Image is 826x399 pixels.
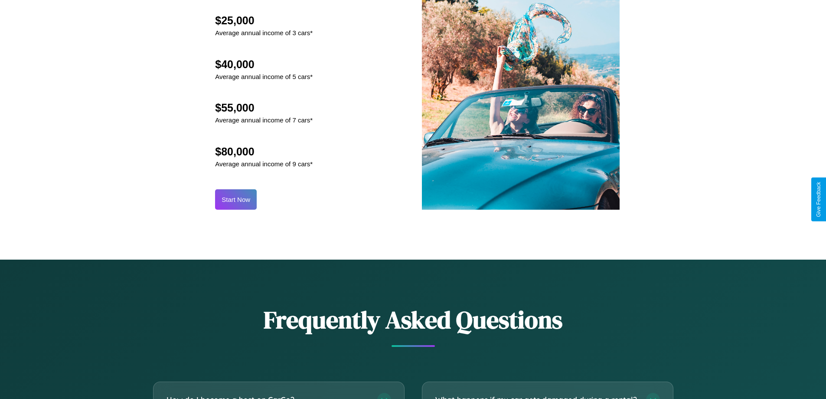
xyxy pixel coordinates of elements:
[215,102,313,114] h2: $55,000
[215,145,313,158] h2: $80,000
[215,27,313,39] p: Average annual income of 3 cars*
[215,14,313,27] h2: $25,000
[215,189,257,210] button: Start Now
[215,158,313,170] p: Average annual income of 9 cars*
[215,58,313,71] h2: $40,000
[153,303,673,336] h2: Frequently Asked Questions
[816,182,822,217] div: Give Feedback
[215,71,313,82] p: Average annual income of 5 cars*
[215,114,313,126] p: Average annual income of 7 cars*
